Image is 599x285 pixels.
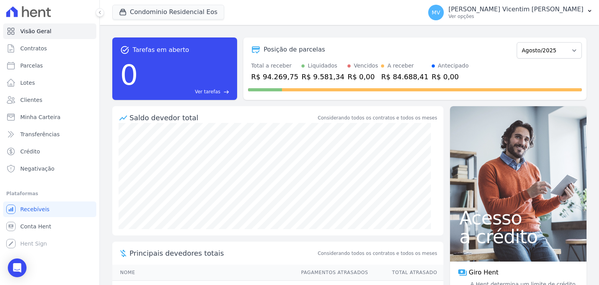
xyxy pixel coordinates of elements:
span: Visão Geral [20,27,51,35]
span: a crédito [459,227,577,246]
a: Contratos [3,41,96,56]
span: Clientes [20,96,42,104]
span: Parcelas [20,62,43,69]
span: Contratos [20,45,47,52]
p: [PERSON_NAME] Vicentim [PERSON_NAME] [448,5,583,13]
div: Plataformas [6,189,93,198]
th: Nome [112,265,294,281]
div: Antecipado [438,62,469,70]
span: Tarefas em aberto [133,45,189,55]
span: Principais devedores totais [129,248,316,258]
span: Transferências [20,130,60,138]
span: MV [432,10,440,15]
span: Conta Hent [20,223,51,230]
span: Ver tarefas [195,88,220,95]
div: R$ 84.688,41 [381,71,428,82]
div: Saldo devedor total [129,112,316,123]
button: Condominio Residencial Eos [112,5,224,20]
th: Pagamentos Atrasados [294,265,369,281]
a: Recebíveis [3,201,96,217]
span: Crédito [20,148,40,155]
div: R$ 9.581,34 [301,71,344,82]
span: task_alt [120,45,129,55]
div: Total a receber [251,62,298,70]
span: Acesso [459,208,577,227]
div: Posição de parcelas [264,45,325,54]
div: A receber [387,62,414,70]
a: Negativação [3,161,96,176]
div: Open Intercom Messenger [8,258,27,277]
a: Ver tarefas east [141,88,229,95]
a: Crédito [3,144,96,159]
span: Lotes [20,79,35,87]
div: R$ 0,00 [347,71,378,82]
span: Negativação [20,165,55,173]
span: east [223,89,229,95]
span: Minha Carteira [20,113,60,121]
p: Ver opções [448,13,583,20]
div: R$ 0,00 [432,71,469,82]
a: Parcelas [3,58,96,73]
a: Transferências [3,126,96,142]
span: Recebíveis [20,205,50,213]
a: Lotes [3,75,96,91]
a: Visão Geral [3,23,96,39]
a: Minha Carteira [3,109,96,125]
th: Total Atrasado [369,265,443,281]
button: MV [PERSON_NAME] Vicentim [PERSON_NAME] Ver opções [422,2,599,23]
div: 0 [120,55,138,95]
div: R$ 94.269,75 [251,71,298,82]
span: Giro Hent [469,268,498,277]
span: Considerando todos os contratos e todos os meses [318,250,437,257]
a: Conta Hent [3,219,96,234]
div: Vencidos [354,62,378,70]
a: Clientes [3,92,96,108]
div: Liquidados [308,62,337,70]
div: Considerando todos os contratos e todos os meses [318,114,437,121]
